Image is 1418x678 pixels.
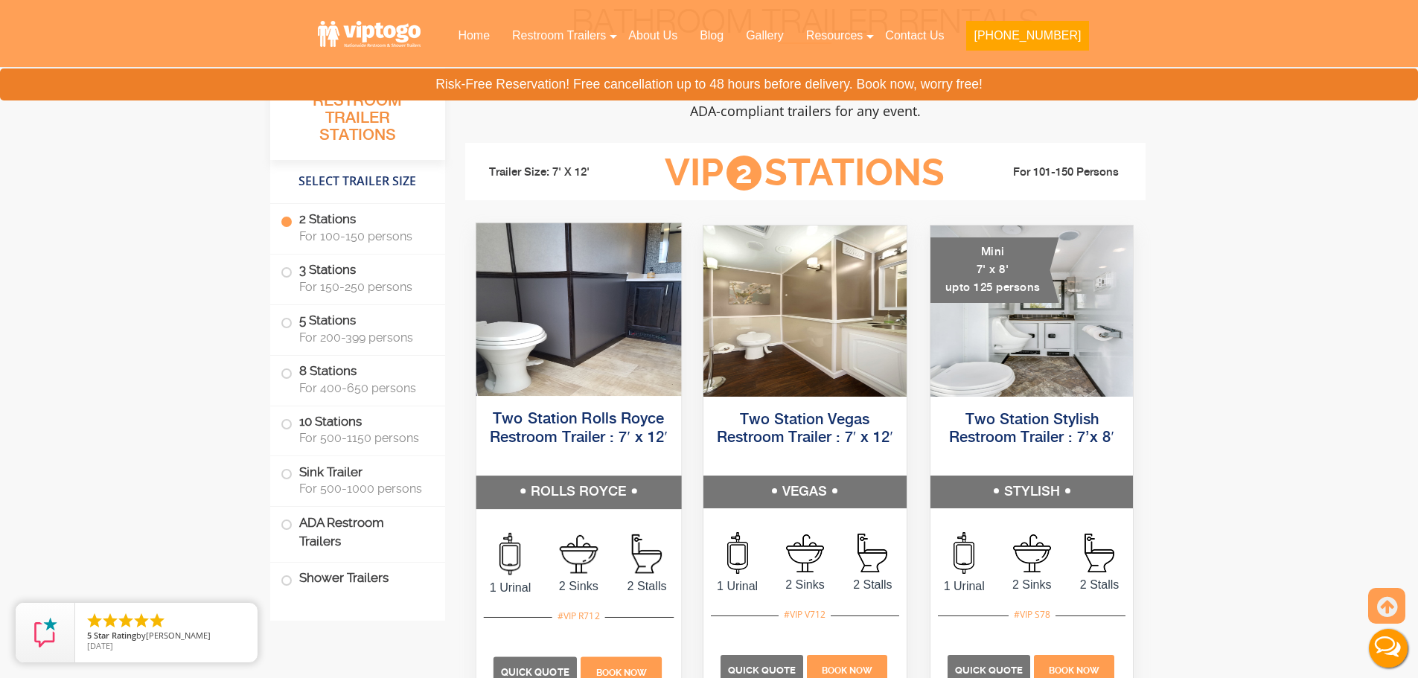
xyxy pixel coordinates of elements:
[613,577,681,595] span: 2 Stalls
[728,665,796,676] span: Quick Quote
[771,576,839,594] span: 2 Sinks
[1085,534,1114,572] img: an icon of stall
[631,534,661,574] img: an icon of stall
[489,412,667,445] a: Two Station Rolls Royce Restroom Trailer : 7′ x 12′
[476,578,544,596] span: 1 Urinal
[87,630,92,641] span: 5
[721,663,805,676] a: Quick Quote
[299,482,427,496] span: For 500-1000 persons
[281,507,435,557] label: ADA Restroom Trailers
[726,156,761,191] span: 2
[86,612,103,630] li: 
[1066,576,1134,594] span: 2 Stalls
[805,663,890,676] a: Book Now
[955,19,1099,60] a: [PHONE_NUMBER]
[717,412,893,446] a: Two Station Vegas Restroom Trailer : 7′ x 12′
[595,668,647,678] span: Book Now
[930,578,998,595] span: 1 Urinal
[476,476,680,508] h5: ROLLS ROYCE
[281,255,435,301] label: 3 Stations
[930,226,1134,397] img: A mini restroom trailer with two separate stations and separate doors for males and females
[299,431,427,445] span: For 500-1150 persons
[955,665,1023,676] span: Quick Quote
[299,280,427,294] span: For 150-250 persons
[727,532,748,574] img: an icon of urinal
[779,605,831,624] div: #VIP V712
[703,226,907,397] img: Side view of two station restroom trailer with separate doors for males and females
[948,663,1032,676] a: Quick Quote
[966,21,1088,51] button: [PHONE_NUMBER]
[968,164,1135,182] li: For 101-150 Persons
[930,237,1059,303] div: Mini 7' x 8' upto 125 persons
[703,578,771,595] span: 1 Urinal
[1049,665,1099,676] span: Book Now
[578,665,663,678] a: Book Now
[642,153,968,194] h3: VIP Stations
[822,665,872,676] span: Book Now
[270,167,445,196] h4: Select Trailer Size
[281,204,435,250] label: 2 Stations
[148,612,166,630] li: 
[1032,663,1117,676] a: Book Now
[544,577,613,595] span: 2 Sinks
[281,305,435,351] label: 5 Stations
[476,150,642,195] li: Trailer Size: 7' X 12'
[281,356,435,402] label: 8 Stations
[476,223,680,396] img: Side view of two station restroom trailer with separate doors for males and females
[31,618,60,647] img: Review Rating
[500,667,569,678] span: Quick Quote
[795,19,874,52] a: Resources
[559,534,598,573] img: an icon of sink
[299,381,427,395] span: For 400-650 persons
[87,640,113,651] span: [DATE]
[689,19,735,52] a: Blog
[281,563,435,595] label: Shower Trailers
[447,19,501,52] a: Home
[1009,605,1055,624] div: #VIP S78
[299,229,427,243] span: For 100-150 persons
[735,19,795,52] a: Gallery
[998,576,1066,594] span: 2 Sinks
[493,665,578,678] a: Quick Quote
[617,19,689,52] a: About Us
[552,607,604,626] div: #VIP R712
[874,19,955,52] a: Contact Us
[1013,534,1051,572] img: an icon of sink
[281,456,435,502] label: Sink Trailer
[930,476,1134,508] h5: STYLISH
[132,612,150,630] li: 
[954,532,974,574] img: an icon of urinal
[270,71,445,160] h3: All Portable Restroom Trailer Stations
[839,576,907,594] span: 2 Stalls
[949,412,1114,446] a: Two Station Stylish Restroom Trailer : 7’x 8′
[146,630,211,641] span: [PERSON_NAME]
[299,330,427,345] span: For 200-399 persons
[117,612,135,630] li: 
[703,476,907,508] h5: VEGAS
[87,631,246,642] span: by
[281,406,435,452] label: 10 Stations
[101,612,119,630] li: 
[94,630,136,641] span: Star Rating
[1358,618,1418,678] button: Live Chat
[786,534,824,572] img: an icon of sink
[501,19,617,52] a: Restroom Trailers
[499,533,520,575] img: an icon of urinal
[857,534,887,572] img: an icon of stall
